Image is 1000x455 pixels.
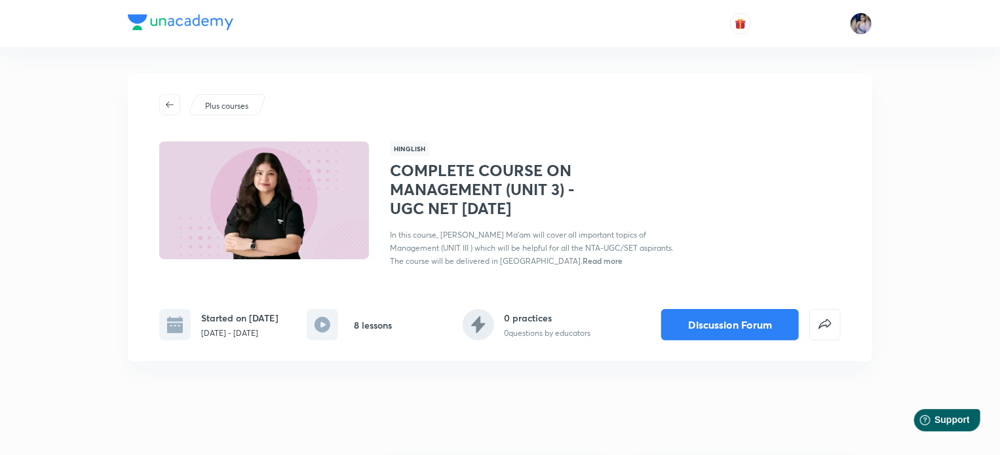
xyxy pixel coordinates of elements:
h6: Started on [DATE] [201,311,279,325]
button: false [809,309,841,340]
h1: COMPLETE COURSE ON MANAGEMENT (UNIT 3) - UGC NET [DATE] [390,161,604,217]
p: Plus courses [205,100,248,112]
a: Plus courses [203,100,251,112]
span: In this course, [PERSON_NAME] Ma'am will cover all important topics of Management (UNIT III ) whi... [390,230,674,266]
img: Thumbnail [157,140,371,261]
h6: 0 practices [505,311,591,325]
p: [DATE] - [DATE] [201,327,279,339]
span: Read more [583,255,623,266]
img: avatar [735,18,746,29]
span: Hinglish [390,141,429,156]
button: avatar [730,13,751,34]
a: Company Logo [128,14,233,33]
button: Discussion Forum [661,309,799,340]
p: 0 questions by educators [505,327,591,339]
iframe: Help widget launcher [883,404,986,441]
img: Tanya Gautam [850,12,872,35]
img: Company Logo [128,14,233,30]
h6: 8 lessons [354,318,392,332]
